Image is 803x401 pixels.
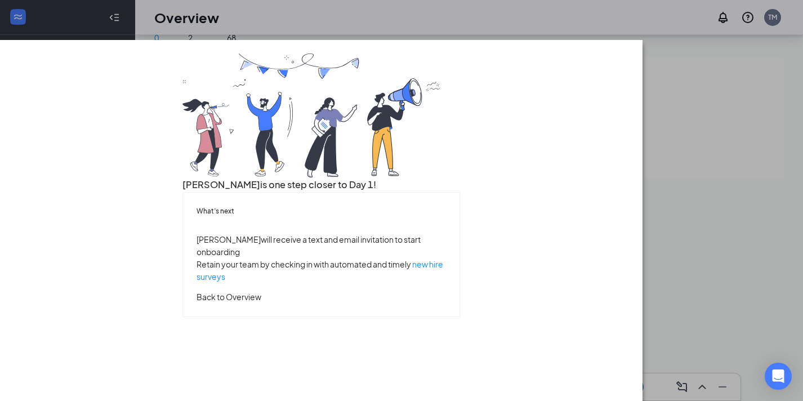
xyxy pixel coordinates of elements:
button: Back to Overview [197,291,261,303]
img: you are all set [182,54,441,177]
h5: What’s next [197,206,447,216]
h3: [PERSON_NAME] is one step closer to Day 1! [182,177,461,192]
p: [PERSON_NAME] will receive a text and email invitation to start onboarding [197,233,447,258]
div: Open Intercom Messenger [765,363,792,390]
p: Retain your team by checking in with automated and timely [197,258,447,283]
